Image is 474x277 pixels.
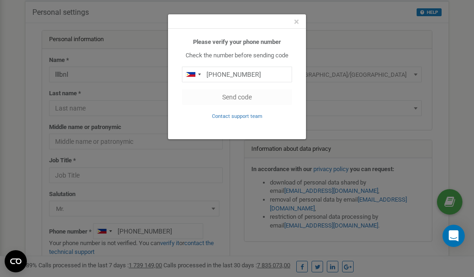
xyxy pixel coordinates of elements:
b: Please verify your phone number [193,38,281,45]
div: Telephone country code [182,67,204,82]
small: Contact support team [212,113,262,119]
p: Check the number before sending code [182,51,292,60]
span: × [294,16,299,27]
button: Send code [182,89,292,105]
div: Open Intercom Messenger [443,225,465,247]
button: Open CMP widget [5,250,27,272]
button: Close [294,17,299,27]
a: Contact support team [212,112,262,119]
input: 0905 123 4567 [182,67,292,82]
